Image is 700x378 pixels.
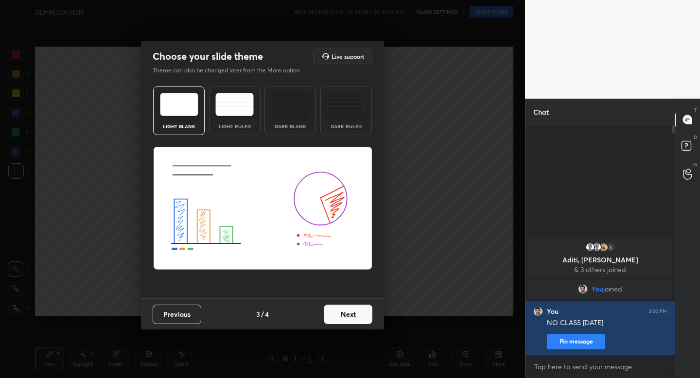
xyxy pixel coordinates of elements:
span: joined [603,285,622,293]
p: Chat [525,99,557,125]
img: lightRuledTheme.5fabf969.svg [215,93,254,116]
img: darkTheme.f0cc69e5.svg [271,93,310,116]
div: Light Ruled [215,124,254,129]
div: Dark Blank [271,124,310,129]
div: Light Blank [159,124,198,129]
h4: 3 [256,309,260,319]
h2: Choose your slide theme [153,50,263,63]
button: Pin message [547,334,605,349]
div: NO CLASS [DATE] [547,318,667,328]
img: default.png [592,242,602,252]
img: darkRuledTheme.de295e13.svg [327,93,365,116]
h4: / [261,309,264,319]
h5: Live support [332,53,364,59]
button: Previous [153,305,201,324]
img: default.png [585,242,595,252]
p: & 3 others joined [534,266,666,274]
div: Dark Ruled [327,124,366,129]
p: Theme can also be changed later from the More option [153,66,310,75]
div: 3 [606,242,615,252]
p: D [694,134,697,141]
img: 1ebc9903cf1c44a29e7bc285086513b0.jpg [533,307,543,316]
p: Aditi, [PERSON_NAME] [534,256,666,264]
img: 1ebc9903cf1c44a29e7bc285086513b0.jpg [578,284,588,294]
img: d82b4e6635094b0f814dfca88e07265f.jpg [599,242,609,252]
div: 2:00 PM [649,309,667,314]
button: Next [324,305,372,324]
span: You [592,285,603,293]
img: lightThemeBanner.fbc32fad.svg [153,147,372,270]
h4: 4 [265,309,269,319]
p: T [694,106,697,114]
p: G [693,161,697,168]
img: lightTheme.e5ed3b09.svg [160,93,198,116]
div: grid [525,237,675,355]
h6: You [547,307,559,316]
